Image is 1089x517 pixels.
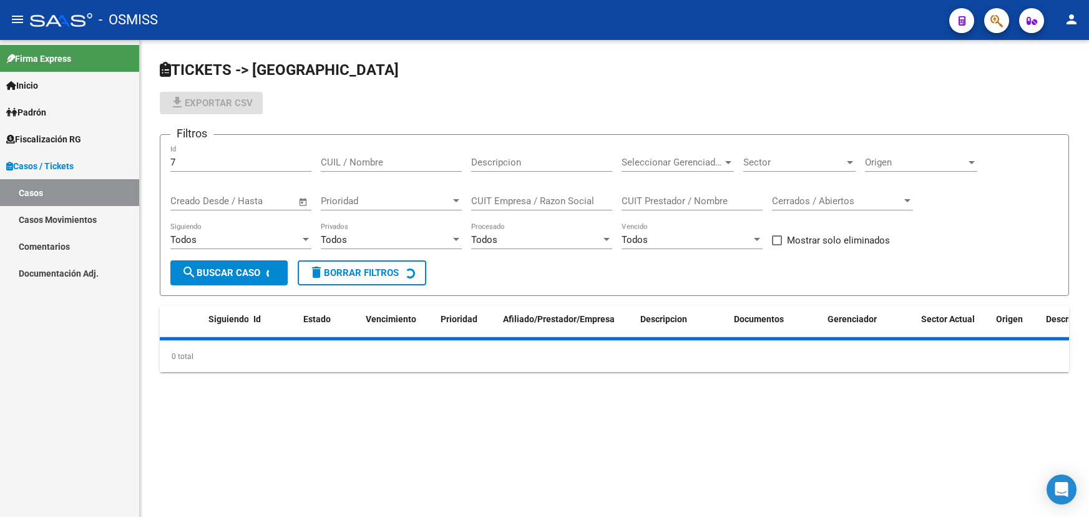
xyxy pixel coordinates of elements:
datatable-header-cell: Siguiendo [203,306,248,347]
h3: Filtros [170,125,213,142]
button: Open calendar [296,195,311,209]
span: Todos [321,234,347,245]
span: Todos [622,234,648,245]
datatable-header-cell: Gerenciador [823,306,916,347]
span: Id [253,314,261,324]
span: Casos / Tickets [6,159,74,173]
span: Seleccionar Gerenciador [622,157,723,168]
div: Open Intercom Messenger [1047,475,1077,505]
span: Siguiendo [208,314,249,324]
span: Sector [743,157,844,168]
mat-icon: delete [309,265,324,280]
button: Borrar Filtros [298,260,426,285]
span: Prioridad [441,314,477,324]
span: Buscar Caso [182,267,260,278]
mat-icon: menu [10,12,25,27]
span: Exportar CSV [170,97,253,109]
datatable-header-cell: Estado [298,306,361,347]
datatable-header-cell: Prioridad [436,306,498,347]
datatable-header-cell: Sector Actual [916,306,991,347]
button: Exportar CSV [160,92,263,114]
span: Mostrar solo eliminados [787,233,890,248]
span: Padrón [6,106,46,119]
span: Vencimiento [366,314,416,324]
span: Estado [303,314,331,324]
datatable-header-cell: Descripcion [635,306,729,347]
mat-icon: file_download [170,95,185,110]
input: Fecha inicio [170,195,221,207]
span: Origen [865,157,966,168]
span: Gerenciador [828,314,877,324]
span: Afiliado/Prestador/Empresa [503,314,615,324]
span: Firma Express [6,52,71,66]
input: Fecha fin [232,195,293,207]
span: Fiscalización RG [6,132,81,146]
span: Cerrados / Abiertos [772,195,902,207]
datatable-header-cell: Documentos [729,306,823,347]
span: Descripcion [640,314,687,324]
span: TICKETS -> [GEOGRAPHIC_DATA] [160,61,399,79]
span: Prioridad [321,195,451,207]
mat-icon: person [1064,12,1079,27]
mat-icon: search [182,265,197,280]
span: - OSMISS [99,6,158,34]
button: Buscar Caso [170,260,288,285]
span: Todos [471,234,497,245]
datatable-header-cell: Origen [991,306,1041,347]
div: 0 total [160,341,1069,372]
span: Origen [996,314,1023,324]
span: Borrar Filtros [309,267,399,278]
span: Documentos [734,314,784,324]
span: Inicio [6,79,38,92]
datatable-header-cell: Id [248,306,298,347]
datatable-header-cell: Vencimiento [361,306,436,347]
span: Sector Actual [921,314,975,324]
span: Todos [170,234,197,245]
datatable-header-cell: Afiliado/Prestador/Empresa [498,306,635,347]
